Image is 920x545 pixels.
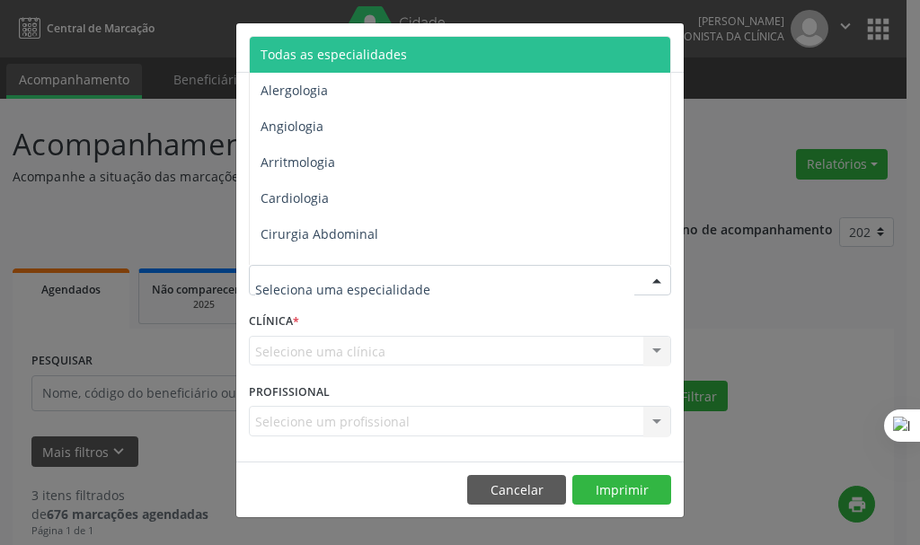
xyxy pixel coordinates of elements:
span: Cirurgia Abdominal [261,225,378,242]
span: Alergologia [261,82,328,99]
span: Angiologia [261,118,323,135]
label: PROFISSIONAL [249,378,330,406]
h5: Relatório de agendamentos [249,36,455,59]
input: Seleciona uma especialidade [255,271,634,307]
button: Imprimir [572,475,671,505]
label: CLÍNICA [249,308,299,336]
button: Close [648,23,684,67]
span: Arritmologia [261,154,335,171]
button: Cancelar [467,475,566,505]
span: Todas as especialidades [261,46,407,63]
span: Cardiologia [261,189,329,207]
span: Cirurgia Bariatrica [261,261,371,278]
